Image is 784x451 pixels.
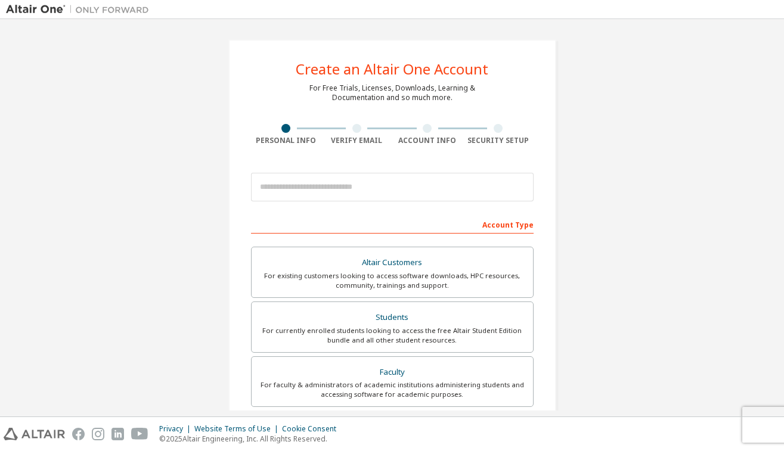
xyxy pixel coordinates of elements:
div: Verify Email [321,136,392,145]
div: For existing customers looking to access software downloads, HPC resources, community, trainings ... [259,271,526,290]
div: For faculty & administrators of academic institutions administering students and accessing softwa... [259,380,526,399]
div: Create an Altair One Account [296,62,488,76]
img: facebook.svg [72,428,85,440]
div: For currently enrolled students looking to access the free Altair Student Edition bundle and all ... [259,326,526,345]
div: For Free Trials, Licenses, Downloads, Learning & Documentation and so much more. [309,83,475,102]
div: Students [259,309,526,326]
img: youtube.svg [131,428,148,440]
div: Cookie Consent [282,424,343,434]
div: Personal Info [251,136,322,145]
div: Privacy [159,424,194,434]
img: linkedin.svg [111,428,124,440]
div: Account Type [251,214,534,234]
div: Altair Customers [259,254,526,271]
p: © 2025 Altair Engineering, Inc. All Rights Reserved. [159,434,343,444]
img: instagram.svg [92,428,104,440]
img: altair_logo.svg [4,428,65,440]
div: Website Terms of Use [194,424,282,434]
div: Faculty [259,364,526,381]
div: Account Info [392,136,463,145]
div: Security Setup [463,136,534,145]
img: Altair One [6,4,155,15]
